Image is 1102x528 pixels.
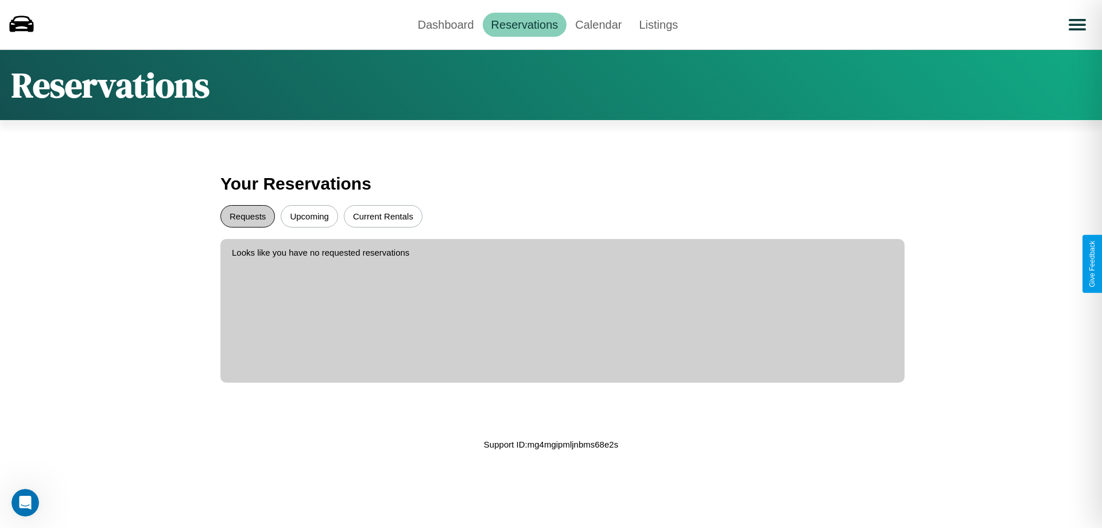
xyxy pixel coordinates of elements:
[232,245,893,260] p: Looks like you have no requested reservations
[281,205,338,228] button: Upcoming
[11,489,39,517] iframe: Intercom live chat
[220,205,275,228] button: Requests
[220,168,882,199] h3: Your Reservations
[1088,241,1096,287] div: Give Feedback
[344,205,422,228] button: Current Rentals
[11,61,209,109] h1: Reservations
[566,13,630,37] a: Calendar
[630,13,686,37] a: Listings
[483,13,567,37] a: Reservations
[409,13,483,37] a: Dashboard
[1061,9,1093,41] button: Open menu
[484,437,618,452] p: Support ID: mg4mgipmljnbms68e2s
